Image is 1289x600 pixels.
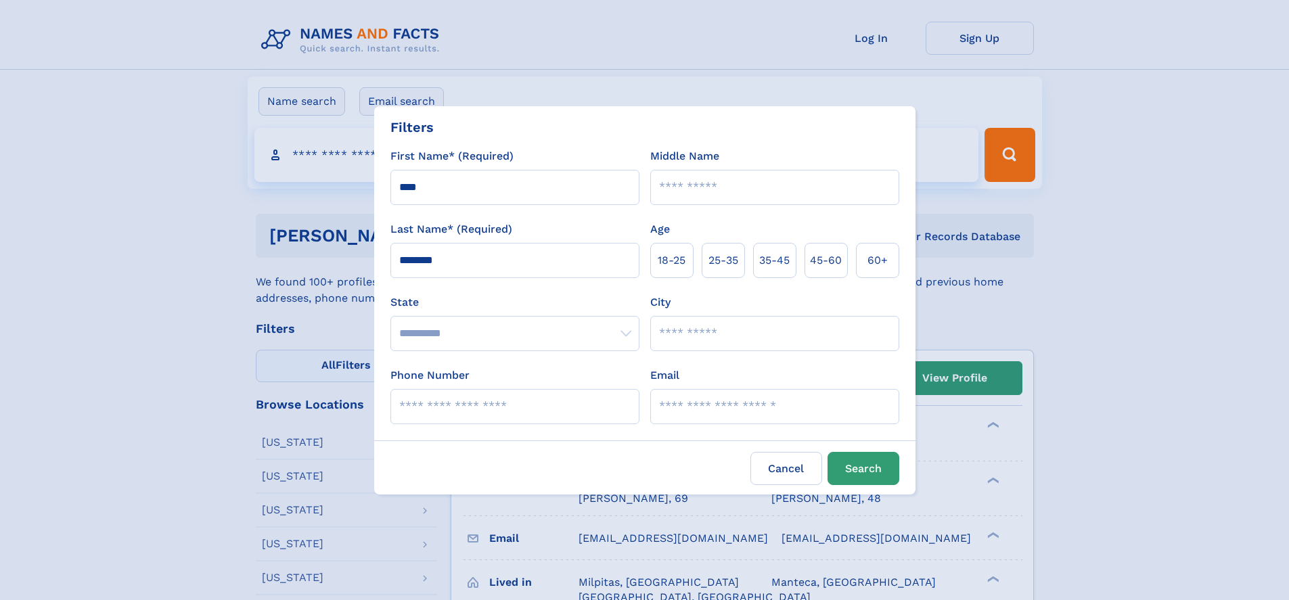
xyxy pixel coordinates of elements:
span: 60+ [867,252,888,269]
label: State [390,294,639,310]
span: 35‑45 [759,252,790,269]
label: Email [650,367,679,384]
label: Age [650,221,670,237]
div: Filters [390,117,434,137]
label: City [650,294,671,310]
label: Cancel [750,452,822,485]
label: Middle Name [650,148,719,164]
span: 25‑35 [708,252,738,269]
label: First Name* (Required) [390,148,514,164]
label: Phone Number [390,367,470,384]
span: 18‑25 [658,252,685,269]
label: Last Name* (Required) [390,221,512,237]
button: Search [828,452,899,485]
span: 45‑60 [810,252,842,269]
